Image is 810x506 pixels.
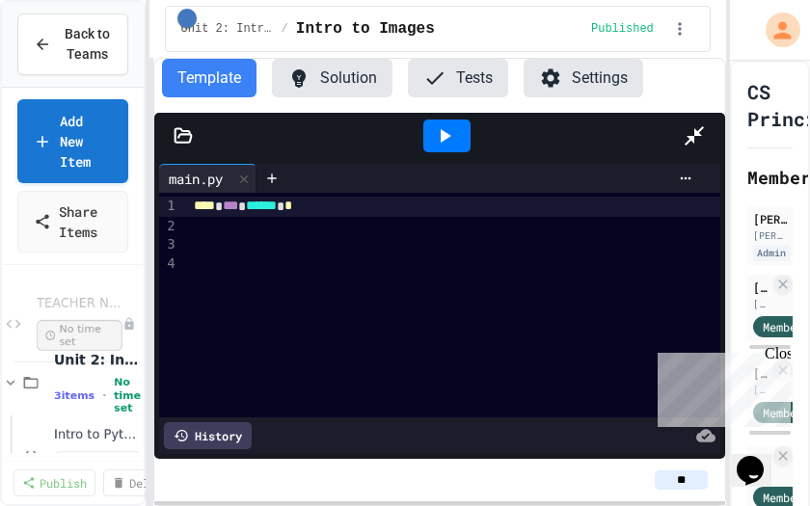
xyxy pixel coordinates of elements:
[650,345,791,427] iframe: chat widget
[103,469,178,496] a: Delete
[524,59,643,97] button: Settings
[13,469,95,496] a: Publish
[114,376,141,414] span: No time set
[54,451,140,482] span: No time set
[753,297,769,311] div: [EMAIL_ADDRESS][DOMAIN_NAME]
[159,164,256,193] div: main.py
[17,99,128,183] a: Add New Item
[159,197,178,217] div: 1
[296,17,435,40] span: Intro to Images
[159,254,178,274] div: 4
[763,489,803,506] span: Member
[745,8,805,52] div: My Account
[37,320,122,351] span: No time set
[122,317,136,331] div: Unpublished
[753,210,787,227] div: [PERSON_NAME]
[282,21,288,37] span: /
[159,217,178,236] div: 2
[8,8,133,122] div: Chat with us now!Close
[54,427,140,443] span: Intro to Python Worksheet
[729,429,791,487] iframe: chat widget
[591,21,654,37] span: Published
[272,59,392,97] button: Solution
[164,422,252,449] div: History
[753,228,787,243] div: [PERSON_NAME][EMAIL_ADDRESS][PERSON_NAME][DOMAIN_NAME]
[408,59,508,97] button: Tests
[37,296,122,312] span: TEACHER NOTES
[159,235,178,254] div: 3
[753,245,790,261] div: Admin
[763,318,803,335] span: Member
[591,21,661,37] div: Content is published and visible to students
[63,24,112,65] span: Back to Teams
[17,191,128,253] a: Share Items
[102,387,106,403] span: •
[54,389,94,402] span: 3 items
[17,13,128,75] button: Back to Teams
[159,169,232,189] div: main.py
[162,59,256,97] button: Template
[54,351,140,368] span: Unit 2: Intro to Python
[181,21,274,37] span: Unit 2: Intro to Python
[753,279,769,296] div: [PERSON_NAME]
